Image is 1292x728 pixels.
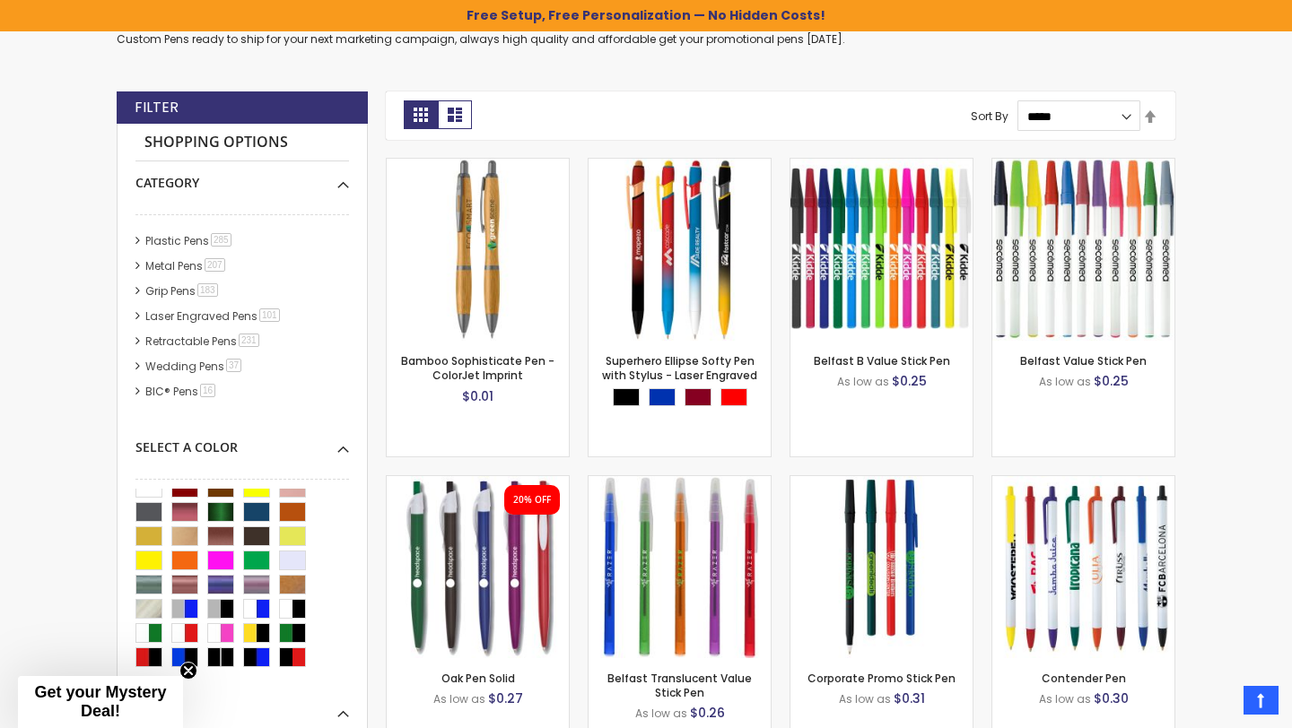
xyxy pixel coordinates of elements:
[387,158,569,173] a: Bamboo Sophisticate Pen - ColorJet Imprint
[18,676,183,728] div: Get your Mystery Deal!Close teaser
[690,704,725,722] span: $0.26
[441,671,515,686] a: Oak Pen Solid
[720,388,747,406] div: Red
[992,475,1174,490] a: Contender Pen
[401,353,554,383] a: Bamboo Sophisticate Pen - ColorJet Imprint
[141,233,238,248] a: Plastic Pens285
[226,359,241,372] span: 37
[992,159,1174,341] img: Belfast Value Stick Pen
[837,374,889,389] span: As low as
[141,308,286,324] a: Laser Engraved Pens101
[607,671,752,700] a: Belfast Translucent Value Stick Pen
[790,476,973,658] img: Corporate Promo Stick Pen
[613,388,640,406] div: Black
[404,100,438,129] strong: Grid
[205,258,225,272] span: 207
[211,233,231,247] span: 285
[141,359,248,374] a: Wedding Pens37
[602,353,757,383] a: Superhero Ellipse Softy Pen with Stylus - Laser Engraved
[488,689,523,707] span: $0.27
[1094,689,1129,707] span: $0.30
[790,158,973,173] a: Belfast B Value Stick Pen
[892,372,927,390] span: $0.25
[200,384,215,397] span: 16
[635,706,687,721] span: As low as
[589,475,771,490] a: Belfast Translucent Value Stick Pen
[814,353,950,368] a: Belfast B Value Stick Pen
[141,384,222,399] a: BIC® Pens16
[135,161,349,192] div: Category
[197,283,218,297] span: 183
[1039,691,1091,706] span: As low as
[135,124,349,162] strong: Shopping Options
[839,691,891,706] span: As low as
[513,494,551,507] div: 20% OFF
[1094,372,1129,390] span: $0.25
[589,476,771,658] img: Belfast Translucent Value Stick Pen
[462,387,493,405] span: $0.01
[790,159,973,341] img: Belfast B Value Stick Pen
[387,159,569,341] img: Bamboo Sophisticate Pen - ColorJet Imprint
[135,98,179,117] strong: Filter
[589,158,771,173] a: Superhero Ellipse Softy Pen with Stylus - Laser Engraved
[992,476,1174,658] img: Contender Pen
[387,475,569,490] a: Oak Pen Solid
[141,334,266,349] a: Retractable Pens231
[141,258,231,273] a: Metal Pens207
[649,388,676,406] div: Blue
[239,334,259,347] span: 231
[135,426,349,456] div: Select A Color
[589,159,771,341] img: Superhero Ellipse Softy Pen with Stylus - Laser Engraved
[1042,671,1126,686] a: Contender Pen
[141,283,224,299] a: Grip Pens183
[433,691,485,706] span: As low as
[685,388,711,406] div: Burgundy
[971,108,1008,124] label: Sort By
[1020,353,1147,368] a: Belfast Value Stick Pen
[1039,374,1091,389] span: As low as
[992,158,1174,173] a: Belfast Value Stick Pen
[387,476,569,658] img: Oak Pen Solid
[807,671,956,686] a: Corporate Promo Stick Pen
[135,690,349,721] div: Price
[259,308,280,322] span: 101
[894,689,925,707] span: $0.31
[790,475,973,490] a: Corporate Promo Stick Pen
[1244,686,1279,715] a: Top
[34,683,166,720] span: Get your Mystery Deal!
[179,662,197,680] button: Close teaser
